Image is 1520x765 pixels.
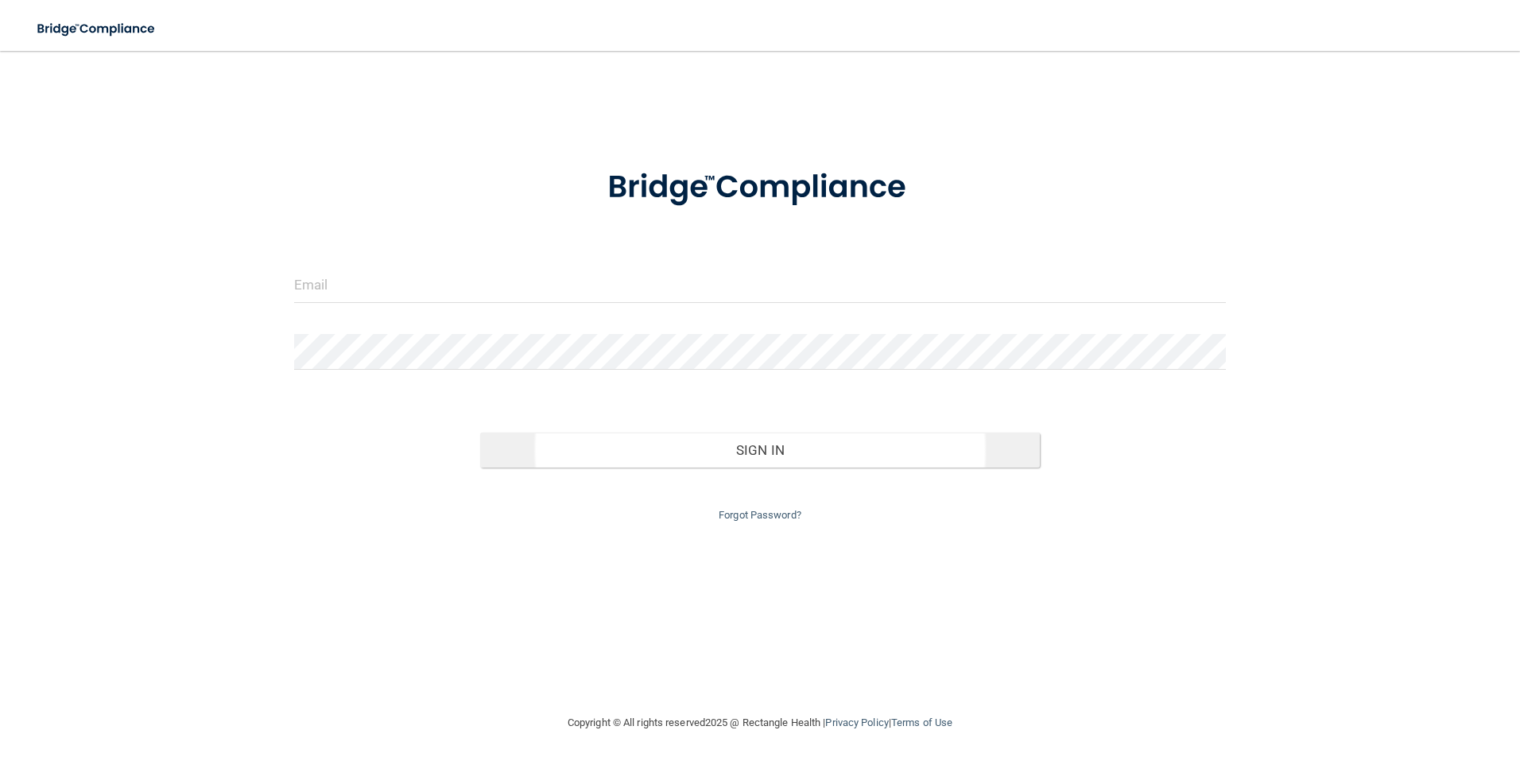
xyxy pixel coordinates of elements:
a: Privacy Policy [825,716,888,728]
img: bridge_compliance_login_screen.278c3ca4.svg [575,146,945,229]
a: Terms of Use [891,716,952,728]
div: Copyright © All rights reserved 2025 @ Rectangle Health | | [470,697,1050,748]
button: Sign In [480,433,1040,468]
iframe: Drift Widget Chat Controller [1245,652,1501,716]
img: bridge_compliance_login_screen.278c3ca4.svg [24,13,170,45]
a: Forgot Password? [719,509,801,521]
input: Email [294,267,1227,303]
